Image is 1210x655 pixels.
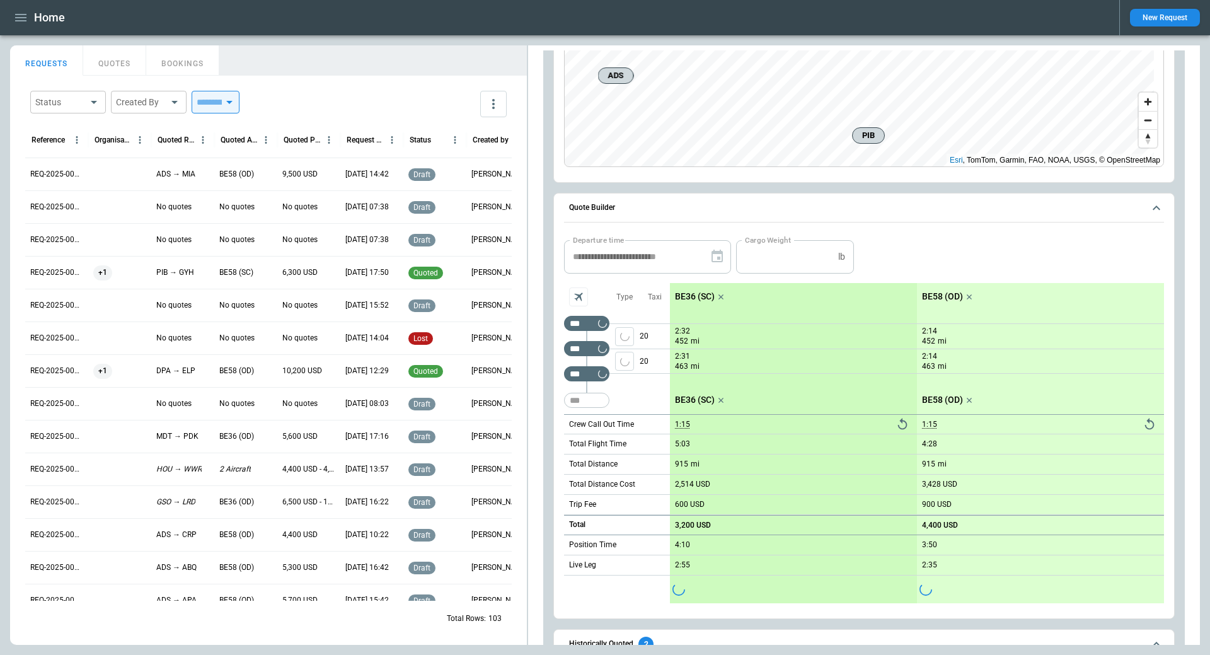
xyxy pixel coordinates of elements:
[569,439,626,449] p: Total Flight Time
[1139,111,1157,129] button: Zoom out
[219,562,254,573] p: BE58 (OD)
[116,96,166,108] div: Created By
[282,169,318,180] p: 9,500 USD
[922,420,937,429] p: 1:15
[35,96,86,108] div: Status
[510,132,526,148] button: Created by column menu
[675,439,690,449] p: 5:03
[670,283,1164,603] div: scrollable content
[282,300,318,311] p: No quotes
[922,291,963,302] p: BE58 (OD)
[838,252,845,262] p: lb
[156,497,195,507] p: GSO → LRD
[258,132,274,148] button: Quoted Aircraft column menu
[156,300,192,311] p: No quotes
[471,464,524,475] p: George O'Bryan
[384,132,400,148] button: Request Created At (UTC-05:00) column menu
[922,480,957,489] p: 3,428 USD
[1139,93,1157,111] button: Zoom in
[345,366,389,376] p: 08/22/2025 12:29
[345,464,389,475] p: 08/13/2025 13:57
[411,465,433,474] span: draft
[34,10,65,25] h1: Home
[615,327,634,346] span: Type of sector
[411,531,433,540] span: draft
[569,521,585,529] h6: Total
[83,45,146,76] button: QUOTES
[410,136,431,144] div: Status
[30,530,83,540] p: REQ-2025-000250
[30,267,83,278] p: REQ-2025-000258
[219,464,251,475] p: 2 Aircraft
[219,235,255,245] p: No quotes
[411,400,433,409] span: draft
[156,267,194,278] p: PIB → GYH
[132,132,148,148] button: Organisation column menu
[30,169,83,180] p: REQ-2025-000261
[675,500,705,509] p: 600 USD
[411,367,441,376] span: quoted
[564,316,609,331] div: Too short
[675,420,690,429] p: 1:15
[471,267,524,278] p: Allen Maki
[471,333,524,344] p: Ben Gundermann
[675,460,688,469] p: 915
[156,464,202,475] p: HOU → WWR
[345,497,389,507] p: 08/04/2025 16:22
[471,497,524,507] p: Allen Maki
[411,432,433,441] span: draft
[675,327,690,336] p: 2:32
[569,540,616,550] p: Position Time
[564,240,1164,603] div: Quote Builder
[219,366,254,376] p: BE58 (OD)
[950,154,1160,166] div: , TomTom, Garmin, FAO, NOAA, USGS, © OpenStreetMap
[447,613,486,624] p: Total Rows:
[675,540,690,550] p: 4:10
[219,300,255,311] p: No quotes
[564,341,609,356] div: Too short
[691,336,700,347] p: mi
[411,170,433,179] span: draft
[471,562,524,573] p: Allen Maki
[345,562,389,573] p: 07/31/2025 16:42
[564,194,1164,223] button: Quote Builder
[564,366,609,381] div: Too short
[938,336,947,347] p: mi
[675,560,690,570] p: 2:55
[30,333,83,344] p: REQ-2025-000256
[691,459,700,470] p: mi
[156,562,197,573] p: ADS → ABQ
[893,415,912,434] button: Reset
[922,460,935,469] p: 915
[564,393,609,408] div: Too short
[488,613,502,624] p: 103
[30,398,83,409] p: REQ-2025-000254
[156,169,195,180] p: ADS → MIA
[604,69,628,82] span: ADS
[221,136,258,144] div: Quoted Aircraft
[195,132,211,148] button: Quoted Route column menu
[30,300,83,311] p: REQ-2025-000257
[345,267,389,278] p: 08/22/2025 17:50
[411,498,433,507] span: draft
[411,236,433,245] span: draft
[640,324,670,349] p: 20
[615,327,634,346] button: left aligned
[447,132,463,148] button: Status column menu
[156,431,199,442] p: MDT → PDK
[282,333,318,344] p: No quotes
[615,352,634,371] span: Type of sector
[321,132,337,148] button: Quoted Price column menu
[282,202,318,212] p: No quotes
[219,333,255,344] p: No quotes
[30,366,83,376] p: REQ-2025-000255
[922,500,952,509] p: 900 USD
[922,560,937,570] p: 2:35
[347,136,384,144] div: Request Created At (UTC-05:00)
[473,136,509,144] div: Created by
[282,366,322,376] p: 10,200 USD
[922,521,958,530] p: 4,400 USD
[345,202,389,212] p: 08/26/2025 07:38
[282,464,335,475] p: 4,400 USD - 4,900 USD
[156,398,192,409] p: No quotes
